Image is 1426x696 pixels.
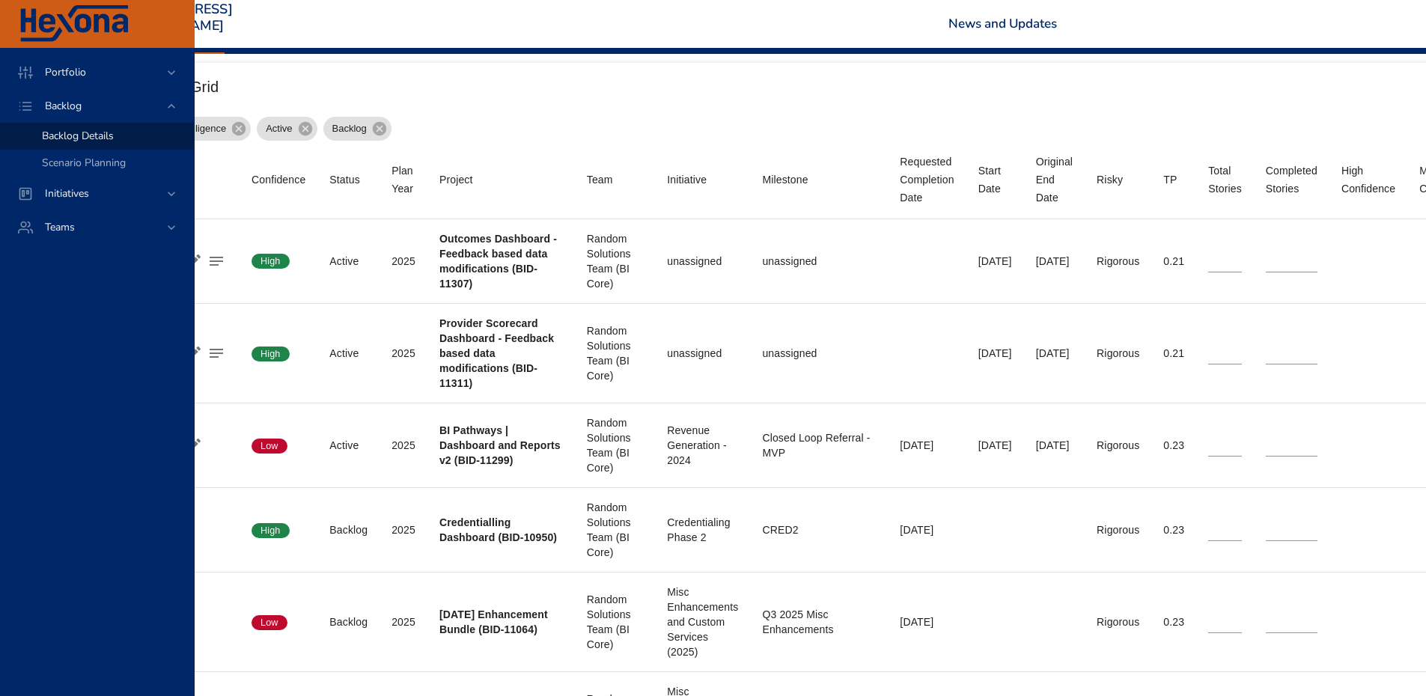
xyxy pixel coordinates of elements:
[1163,171,1184,189] span: TP
[587,231,643,291] div: Random Solutions Team (BI Core)
[1036,153,1073,207] div: Sort
[900,438,954,453] div: [DATE]
[1163,254,1184,269] div: 0.21
[252,171,305,189] div: Confidence
[391,162,415,198] div: Sort
[978,438,1012,453] div: [DATE]
[1341,347,1365,361] span: 0
[762,171,808,189] div: Milestone
[762,607,876,637] div: Q3 2025 Misc Enhancements
[978,346,1012,361] div: [DATE]
[900,153,954,207] div: Sort
[205,250,228,272] button: Project Notes
[1163,614,1184,629] div: 0.23
[1341,162,1395,198] span: High Confidence
[1097,522,1139,537] div: Rigorous
[329,254,368,269] div: Active
[667,346,738,361] div: unassigned
[1036,438,1073,453] div: [DATE]
[1036,153,1073,207] div: Original End Date
[762,171,808,189] div: Sort
[439,424,561,466] b: BI Pathways | Dashboard and Reports v2 (BID-11299)
[1097,171,1123,189] div: Sort
[42,129,114,143] span: Backlog Details
[948,15,1057,32] a: News and Updates
[900,614,954,629] div: [DATE]
[1163,438,1184,453] div: 0.23
[252,616,287,629] span: Low
[1266,162,1317,198] div: Completed Stories
[252,524,290,537] span: High
[587,500,643,560] div: Random Solutions Team (BI Core)
[252,439,287,453] span: Low
[329,614,368,629] div: Backlog
[252,347,290,361] span: High
[42,156,126,170] span: Scenario Planning
[667,515,738,545] div: Credentialing Phase 2
[667,423,738,468] div: Revenue Generation - 2024
[1266,162,1317,198] div: Sort
[257,117,317,141] div: Active
[439,171,563,189] span: Project
[1341,162,1395,198] div: Sort
[1163,171,1177,189] div: Sort
[1341,254,1365,268] span: 0
[762,346,876,361] div: unassigned
[1097,614,1139,629] div: Rigorous
[762,430,876,460] div: Closed Loop Referral - MVP
[391,346,415,361] div: 2025
[1163,171,1177,189] div: TP
[1097,346,1139,361] div: Rigorous
[667,171,707,189] div: Initiative
[33,220,87,234] span: Teams
[329,171,360,189] div: Status
[205,342,228,364] button: Project Notes
[1097,438,1139,453] div: Rigorous
[1097,171,1139,189] span: Risky
[323,117,391,141] div: Backlog
[762,171,876,189] span: Milestone
[978,162,1012,198] div: Sort
[587,592,643,652] div: Random Solutions Team (BI Core)
[329,171,368,189] span: Status
[667,171,707,189] div: Sort
[439,233,557,290] b: Outcomes Dashboard - Feedback based data modifications (BID-11307)
[978,254,1012,269] div: [DATE]
[587,171,613,189] div: Team
[1208,162,1242,198] div: Total Stories
[391,438,415,453] div: 2025
[439,171,473,189] div: Project
[323,121,376,136] span: Backlog
[978,162,1012,198] div: Start Date
[329,171,360,189] div: Sort
[439,516,557,543] b: Credentialling Dashboard (BID-10950)
[900,522,954,537] div: [DATE]
[257,121,301,136] span: Active
[329,346,368,361] div: Active
[1036,346,1073,361] div: [DATE]
[18,5,130,43] img: Hexona
[587,323,643,383] div: Random Solutions Team (BI Core)
[33,186,101,201] span: Initiatives
[762,254,876,269] div: unassigned
[587,171,613,189] div: Sort
[587,171,643,189] span: Team
[1163,346,1184,361] div: 0.21
[667,171,738,189] span: Initiative
[667,254,738,269] div: unassigned
[1208,162,1242,198] div: Sort
[439,608,548,635] b: [DATE] Enhancement Bundle (BID-11064)
[391,614,415,629] div: 2025
[900,153,954,207] div: Requested Completion Date
[1163,522,1184,537] div: 0.23
[1097,171,1123,189] div: Risky
[252,171,305,189] div: Sort
[391,162,415,198] div: Plan Year
[329,522,368,537] div: Backlog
